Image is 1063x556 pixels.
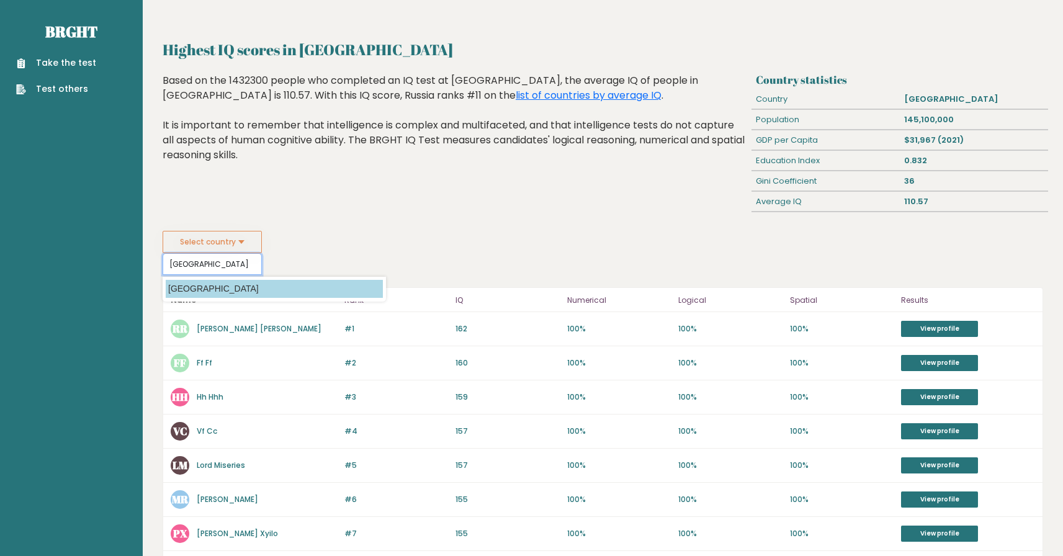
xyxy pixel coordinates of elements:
p: IQ [455,293,559,308]
a: Test others [16,83,96,96]
p: 100% [678,460,782,471]
div: Based on the 1432300 people who completed an IQ test at [GEOGRAPHIC_DATA], the average IQ of peop... [163,73,747,181]
p: 157 [455,426,559,437]
text: PX [173,526,188,540]
p: #6 [344,494,448,505]
p: Rank [344,293,448,308]
p: #4 [344,426,448,437]
p: Logical [678,293,782,308]
a: Hh Hhh [197,392,223,402]
p: 160 [455,357,559,369]
a: Vf Cc [197,426,217,436]
a: Ff Ff [197,357,212,368]
p: Numerical [567,293,671,308]
p: 100% [790,323,894,334]
p: 100% [678,357,782,369]
a: View profile [901,491,978,508]
a: Lord Miseries [197,460,245,470]
div: Population [751,110,900,130]
p: 100% [567,323,671,334]
div: $31,967 (2021) [900,130,1048,150]
p: Results [901,293,1035,308]
a: [PERSON_NAME] Xyilo [197,528,278,539]
text: LM [173,458,188,472]
div: Education Index [751,151,900,171]
p: 100% [678,494,782,505]
p: #1 [344,323,448,334]
a: [PERSON_NAME] [PERSON_NAME] [197,323,321,334]
text: MR [172,492,189,506]
p: 155 [455,494,559,505]
p: 100% [790,494,894,505]
a: View profile [901,423,978,439]
a: View profile [901,526,978,542]
div: [GEOGRAPHIC_DATA] [900,89,1048,109]
div: Average IQ [751,192,900,212]
text: VC [173,424,187,438]
div: Country [751,89,900,109]
p: 100% [678,323,782,334]
a: View profile [901,321,978,337]
div: 145,100,000 [900,110,1048,130]
div: 110.57 [900,192,1048,212]
div: Gini Coefficient [751,171,900,191]
p: 155 [455,528,559,539]
h2: Highest IQ scores in [GEOGRAPHIC_DATA] [163,38,1043,61]
p: 159 [455,392,559,403]
a: View profile [901,457,978,473]
a: Brght [45,22,97,42]
p: 100% [790,460,894,471]
p: 100% [678,392,782,403]
p: 100% [678,528,782,539]
text: HH [172,390,188,404]
button: Select country [163,231,262,253]
p: 162 [455,323,559,334]
p: 100% [567,392,671,403]
p: #3 [344,392,448,403]
div: 0.832 [900,151,1048,171]
p: 100% [790,392,894,403]
option: [GEOGRAPHIC_DATA] [166,280,383,298]
text: FF [174,356,186,370]
p: 100% [678,426,782,437]
p: 100% [790,357,894,369]
h3: Country statistics [756,73,1043,86]
a: list of countries by average IQ [516,88,662,102]
a: Take the test [16,56,96,69]
p: 100% [567,426,671,437]
p: 100% [567,528,671,539]
a: View profile [901,355,978,371]
p: #2 [344,357,448,369]
text: RR [172,321,188,336]
div: 36 [900,171,1048,191]
p: #7 [344,528,448,539]
p: Spatial [790,293,894,308]
p: 100% [790,426,894,437]
p: #5 [344,460,448,471]
p: 100% [567,494,671,505]
a: [PERSON_NAME] [197,494,258,504]
div: GDP per Capita [751,130,900,150]
p: 100% [790,528,894,539]
input: Select your country [163,253,262,275]
p: 100% [567,357,671,369]
p: 100% [567,460,671,471]
p: 157 [455,460,559,471]
a: View profile [901,389,978,405]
